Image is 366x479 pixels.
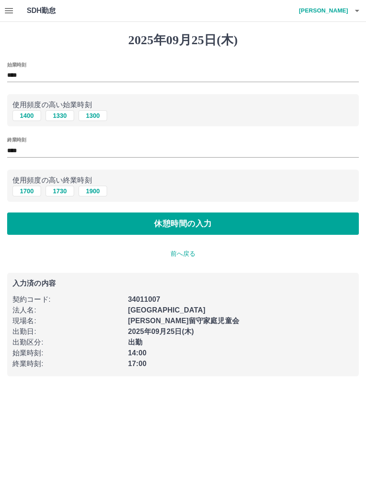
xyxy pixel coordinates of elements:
[12,316,123,326] p: 現場名 :
[12,186,41,196] button: 1700
[128,317,239,325] b: [PERSON_NAME]留守家庭児童会
[128,306,206,314] b: [GEOGRAPHIC_DATA]
[12,294,123,305] p: 契約コード :
[7,249,359,258] p: 前へ戻る
[7,212,359,235] button: 休憩時間の入力
[79,110,107,121] button: 1300
[12,326,123,337] p: 出勤日 :
[128,328,194,335] b: 2025年09月25日(木)
[12,280,354,287] p: 入力済の内容
[12,337,123,348] p: 出勤区分 :
[12,358,123,369] p: 終業時刻 :
[12,305,123,316] p: 法人名 :
[128,338,142,346] b: 出勤
[7,61,26,68] label: 始業時刻
[12,100,354,110] p: 使用頻度の高い始業時刻
[128,360,147,367] b: 17:00
[128,349,147,357] b: 14:00
[12,175,354,186] p: 使用頻度の高い終業時刻
[12,348,123,358] p: 始業時刻 :
[7,137,26,143] label: 終業時刻
[46,110,74,121] button: 1330
[7,33,359,48] h1: 2025年09月25日(木)
[46,186,74,196] button: 1730
[79,186,107,196] button: 1900
[128,296,160,303] b: 34011007
[12,110,41,121] button: 1400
